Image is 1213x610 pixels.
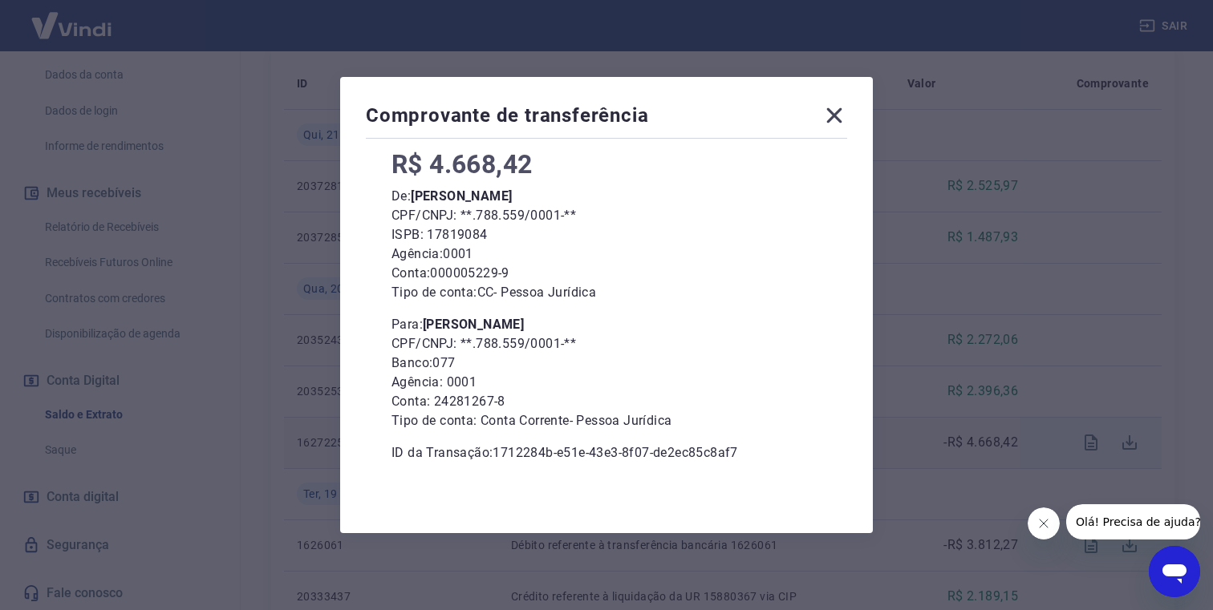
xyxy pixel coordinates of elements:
p: Agência: 0001 [391,373,822,392]
span: R$ 4.668,42 [391,149,532,180]
p: Para: [391,315,822,334]
iframe: Mensagem da empresa [1066,504,1200,539]
b: [PERSON_NAME] [423,317,524,332]
p: Tipo de conta: Conta Corrente - Pessoa Jurídica [391,411,822,430]
iframe: Fechar mensagem [1028,507,1060,539]
p: Agência: 0001 [391,244,822,264]
p: Conta: 24281267-8 [391,392,822,411]
p: ID da Transação: 1712284b-e51e-43e3-8f07-de2ec85c8af7 [391,443,822,463]
p: Tipo de conta: CC - Pessoa Jurídica [391,283,822,302]
iframe: Botão para abrir a janela de mensagens [1149,546,1200,597]
p: CPF/CNPJ: **.788.559/0001-** [391,206,822,225]
p: Banco: 077 [391,353,822,373]
p: CPF/CNPJ: **.788.559/0001-** [391,334,822,353]
span: Olá! Precisa de ajuda? [10,11,135,24]
p: ISPB: 17819084 [391,225,822,244]
p: Conta: 000005229-9 [391,264,822,283]
b: [PERSON_NAME] [411,188,512,204]
div: Comprovante de transferência [366,103,847,135]
p: De: [391,187,822,206]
